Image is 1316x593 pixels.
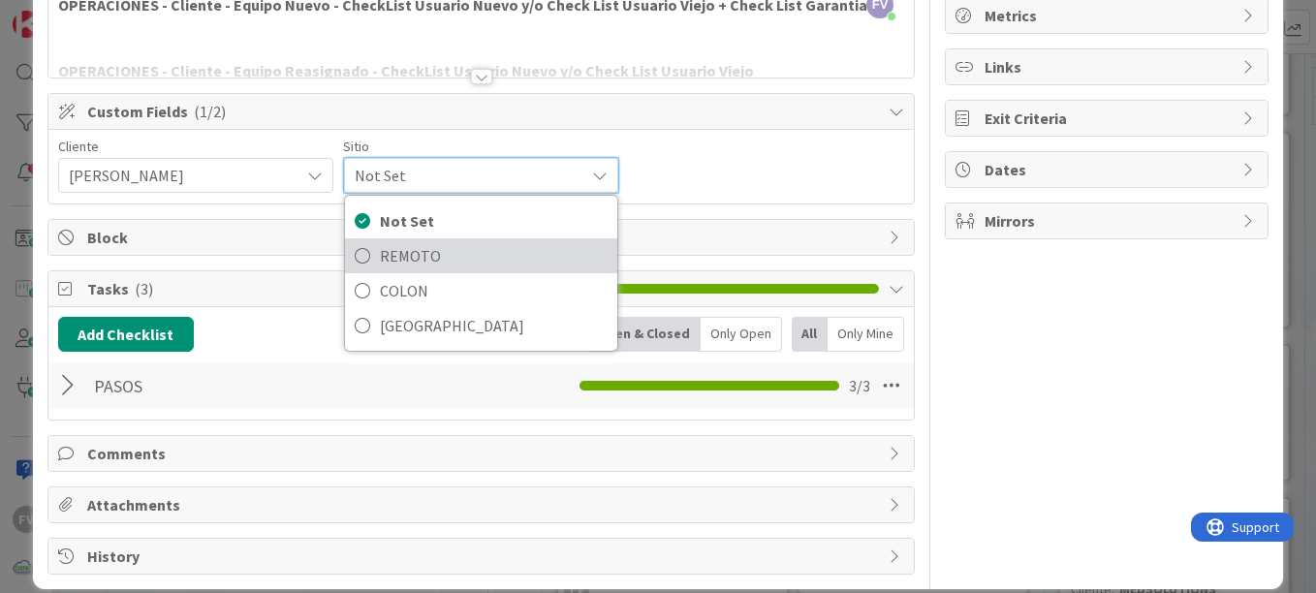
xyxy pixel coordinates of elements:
[345,308,616,343] a: [GEOGRAPHIC_DATA]
[828,317,904,352] div: Only Mine
[985,55,1233,78] span: Links
[849,374,870,397] span: 3 / 3
[355,162,574,189] span: Not Set
[587,317,701,352] div: Open & Closed
[380,241,607,270] span: REMOTO
[985,158,1233,181] span: Dates
[380,206,607,235] span: Not Set
[343,140,618,153] div: Sitio
[41,3,88,26] span: Support
[135,279,153,298] span: ( 3 )
[194,102,226,121] span: ( 1/2 )
[69,162,290,189] span: [PERSON_NAME]
[87,493,879,516] span: Attachments
[380,276,607,305] span: COLON
[87,100,879,123] span: Custom Fields
[345,273,616,308] a: COLON
[985,4,1233,27] span: Metrics
[58,317,194,352] button: Add Checklist
[701,317,782,352] div: Only Open
[58,140,333,153] div: Cliente
[87,226,879,249] span: Block
[345,238,616,273] a: REMOTO
[87,368,446,403] input: Add Checklist...
[985,209,1233,233] span: Mirrors
[985,107,1233,130] span: Exit Criteria
[345,203,616,238] a: Not Set
[380,311,607,340] span: [GEOGRAPHIC_DATA]
[87,277,579,300] span: Tasks
[87,442,879,465] span: Comments
[792,317,828,352] div: All
[87,545,879,568] span: History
